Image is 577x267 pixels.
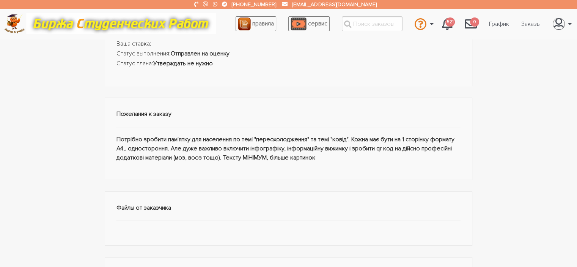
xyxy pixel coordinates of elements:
[252,20,274,27] span: правила
[232,1,276,8] a: [PHONE_NUMBER]
[436,14,459,34] a: 521
[459,14,483,34] a: 0
[470,17,479,27] span: 0
[116,110,171,118] strong: Пожелания к заказу
[116,39,461,49] li: Ваша ставка:
[153,60,213,67] strong: Утверждать не нужно
[483,17,515,31] a: График
[288,16,330,31] a: сервис
[116,59,461,69] li: Статус плана:
[26,13,216,34] img: motto-12e01f5a76059d5f6a28199ef077b1f78e012cfde436ab5cf1d4517935686d32.gif
[342,16,402,31] input: Поиск заказов
[515,17,547,31] a: Заказы
[236,16,276,31] a: правила
[238,17,251,30] img: agreement_icon-feca34a61ba7f3d1581b08bc946b2ec1ccb426f67415f344566775c155b7f62c.png
[116,204,171,212] strong: Файлы от заказчика
[105,98,473,180] div: Потрібно зробити пам'ятку для населення по темі "переохолодження" та темі "ковід". Кожна має бути...
[445,17,455,27] span: 521
[291,17,307,30] img: play_icon-49f7f135c9dc9a03216cfdbccbe1e3994649169d890fb554cedf0eac35a01ba8.png
[308,20,327,27] span: сервис
[116,49,461,59] li: Статус выполнения:
[4,14,25,33] img: logo-c4363faeb99b52c628a42810ed6dfb4293a56d4e4775eb116515dfe7f33672af.png
[171,50,230,57] strong: Отправлен на оценку
[292,1,376,8] a: [EMAIL_ADDRESS][DOMAIN_NAME]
